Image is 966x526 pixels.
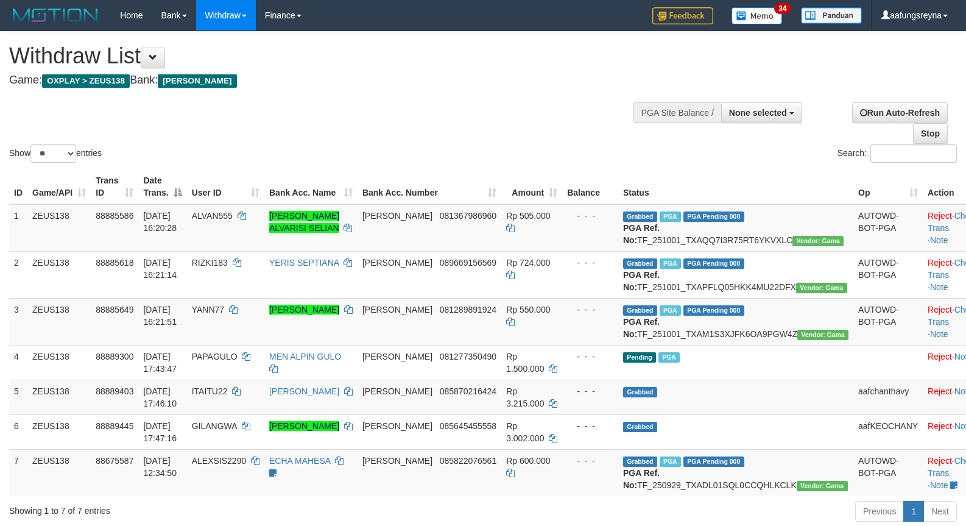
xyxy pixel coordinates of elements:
th: Balance [562,169,618,204]
span: [PERSON_NAME] [362,305,432,315]
span: Grabbed [623,211,657,222]
td: TF_251001_TXAM1S3XJFK6OA9PGW4Z [618,298,853,345]
b: PGA Ref. No: [623,223,660,245]
span: Rp 3.215.000 [506,386,544,408]
span: [DATE] 12:34:50 [143,456,177,478]
td: 7 [9,449,27,496]
td: TF_251001_TXAQQ7I3R75RT6YKVXLC [618,204,853,252]
span: [PERSON_NAME] [362,352,432,361]
td: ZEUS138 [27,298,91,345]
span: PGA Pending [683,258,744,269]
span: Rp 1.500.000 [506,352,544,374]
td: ZEUS138 [27,449,91,496]
span: ALVAN555 [192,211,233,221]
button: None selected [721,102,802,123]
span: Rp 600.000 [506,456,550,466]
a: Reject [928,211,952,221]
span: 88885649 [96,305,133,315]
th: Op: activate to sort column ascending [853,169,923,204]
span: 34 [774,3,791,14]
td: 2 [9,251,27,298]
h4: Game: Bank: [9,74,632,87]
span: Copy 081289891924 to clipboard [440,305,496,315]
span: [PERSON_NAME] [362,211,432,221]
td: aafKEOCHANY [853,414,923,449]
div: - - - [567,455,613,467]
span: Copy 085645455558 to clipboard [440,421,496,431]
a: Reject [928,421,952,431]
input: Search: [870,144,957,163]
td: ZEUS138 [27,414,91,449]
a: [PERSON_NAME] [269,421,339,431]
a: Note [930,235,948,245]
label: Show entries [9,144,102,163]
span: PGA Pending [683,211,744,222]
span: GILANGWA [192,421,237,431]
span: [PERSON_NAME] [362,456,432,466]
span: Marked by aafanarl [660,258,681,269]
a: ECHA MAHESA [269,456,330,466]
span: 88885586 [96,211,133,221]
span: Copy 081277350490 to clipboard [440,352,496,361]
span: Copy 081367986960 to clipboard [440,211,496,221]
span: [DATE] 17:43:47 [143,352,177,374]
img: Feedback.jpg [652,7,713,24]
div: Showing 1 to 7 of 7 entries [9,500,393,517]
th: Status [618,169,853,204]
a: [PERSON_NAME] [269,386,339,396]
span: Grabbed [623,305,657,316]
span: [PERSON_NAME] [362,421,432,431]
span: [PERSON_NAME] [158,74,236,88]
td: AUTOWD-BOT-PGA [853,449,923,496]
td: 1 [9,204,27,252]
a: Next [923,501,957,522]
th: User ID: activate to sort column ascending [187,169,264,204]
div: - - - [567,385,613,397]
span: Grabbed [623,387,657,397]
span: Rp 3.002.000 [506,421,544,443]
span: [PERSON_NAME] [362,258,432,268]
th: Bank Acc. Name: activate to sort column ascending [264,169,358,204]
span: [DATE] 17:46:10 [143,386,177,408]
span: 88885618 [96,258,133,268]
span: Marked by aafanarl [660,211,681,222]
span: ITAITU22 [192,386,228,396]
span: PGA Pending [683,457,744,467]
a: Previous [855,501,904,522]
span: [PERSON_NAME] [362,386,432,396]
td: AUTOWD-BOT-PGA [853,298,923,345]
span: RIZKI183 [192,258,228,268]
a: Reject [928,352,952,361]
div: - - - [567,350,613,363]
span: Vendor URL: https://trx31.1velocity.biz [796,283,847,293]
img: Button%20Memo.svg [732,7,783,24]
td: TF_250929_TXADL01SQL0CCQHLKCLK [618,449,853,496]
td: ZEUS138 [27,251,91,298]
span: 88675587 [96,456,133,466]
h1: Withdraw List [9,44,632,68]
div: PGA Site Balance / [633,102,721,123]
a: MEN ALPIN GULO [269,352,341,361]
span: [DATE] 16:21:14 [143,258,177,280]
a: Note [930,329,948,339]
a: Reject [928,258,952,268]
td: 6 [9,414,27,449]
span: YANN77 [192,305,224,315]
td: TF_251001_TXAPFLQ05HKK4MU22DFX [618,251,853,298]
div: - - - [567,210,613,222]
select: Showentries [30,144,76,163]
b: PGA Ref. No: [623,270,660,292]
td: 5 [9,380,27,414]
span: PAPAGULO [192,352,238,361]
span: Copy 085870216424 to clipboard [440,386,496,396]
td: 4 [9,345,27,380]
span: Copy 085822076561 to clipboard [440,456,496,466]
span: Rp 505.000 [506,211,550,221]
a: [PERSON_NAME] ALVARISI SELIAN [269,211,339,233]
td: AUTOWD-BOT-PGA [853,204,923,252]
span: Grabbed [623,422,657,432]
label: Search: [837,144,957,163]
div: - - - [567,304,613,316]
span: 88889300 [96,352,133,361]
span: Vendor URL: https://trx31.1velocity.biz [797,481,848,491]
